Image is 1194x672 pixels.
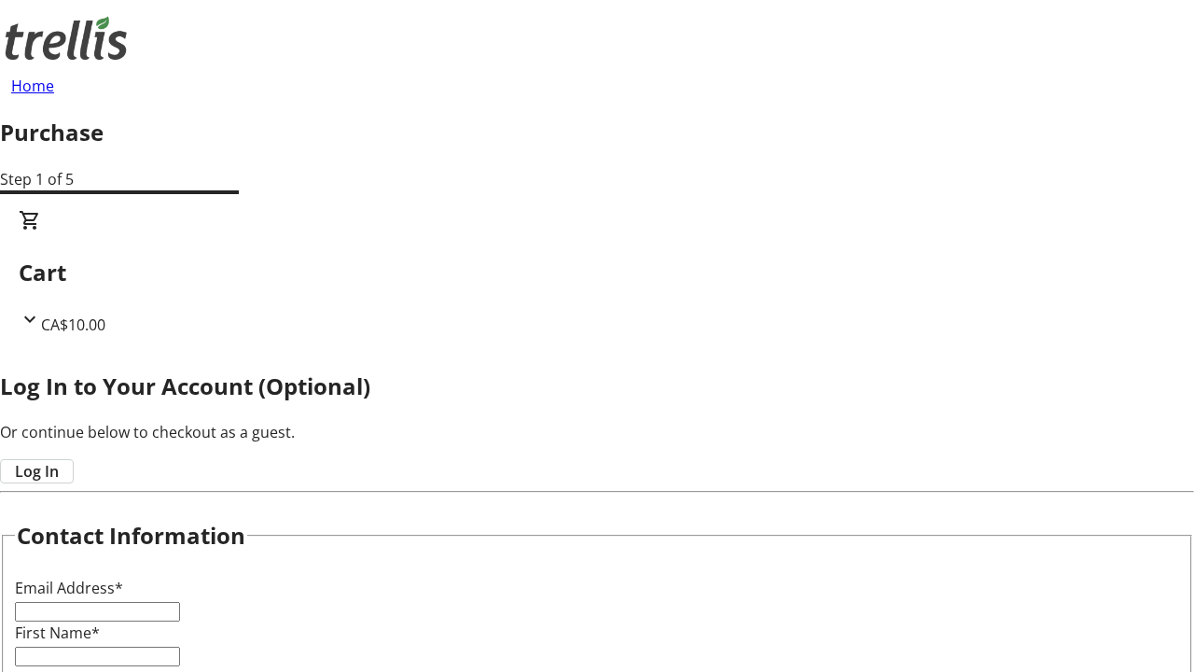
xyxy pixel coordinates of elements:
[15,623,100,643] label: First Name*
[41,315,105,335] span: CA$10.00
[19,209,1175,336] div: CartCA$10.00
[15,578,123,598] label: Email Address*
[19,256,1175,289] h2: Cart
[17,519,245,553] h2: Contact Information
[15,460,59,483] span: Log In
